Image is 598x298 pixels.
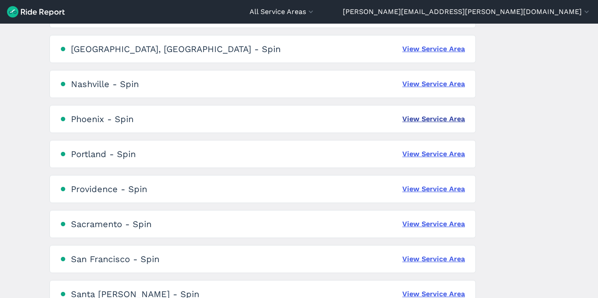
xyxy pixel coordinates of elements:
a: View Service Area [402,79,465,89]
div: Sacramento - Spin [71,219,151,229]
button: [PERSON_NAME][EMAIL_ADDRESS][PERSON_NAME][DOMAIN_NAME] [343,7,591,17]
a: View Service Area [402,44,465,54]
button: All Service Areas [250,7,315,17]
a: View Service Area [402,114,465,124]
div: Providence - Spin [71,184,147,194]
a: View Service Area [402,184,465,194]
div: San Francisco - Spin [71,254,159,264]
a: View Service Area [402,254,465,264]
div: Nashville - Spin [71,79,139,89]
div: Phoenix - Spin [71,114,134,124]
a: View Service Area [402,219,465,229]
div: Portland - Spin [71,149,136,159]
div: [GEOGRAPHIC_DATA], [GEOGRAPHIC_DATA] - Spin [71,44,281,54]
a: View Service Area [402,149,465,159]
img: Ride Report [7,6,65,18]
